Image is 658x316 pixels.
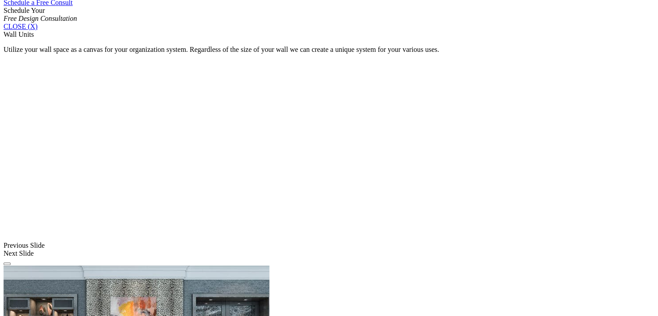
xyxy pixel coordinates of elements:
[4,7,77,22] span: Schedule Your
[4,242,654,250] div: Previous Slide
[4,23,38,30] a: CLOSE (X)
[4,250,654,257] div: Next Slide
[4,46,654,54] p: Utilize your wall space as a canvas for your organization system. Regardless of the size of your ...
[4,31,34,38] span: Wall Units
[4,15,77,22] em: Free Design Consultation
[4,262,11,265] button: Click here to pause slide show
